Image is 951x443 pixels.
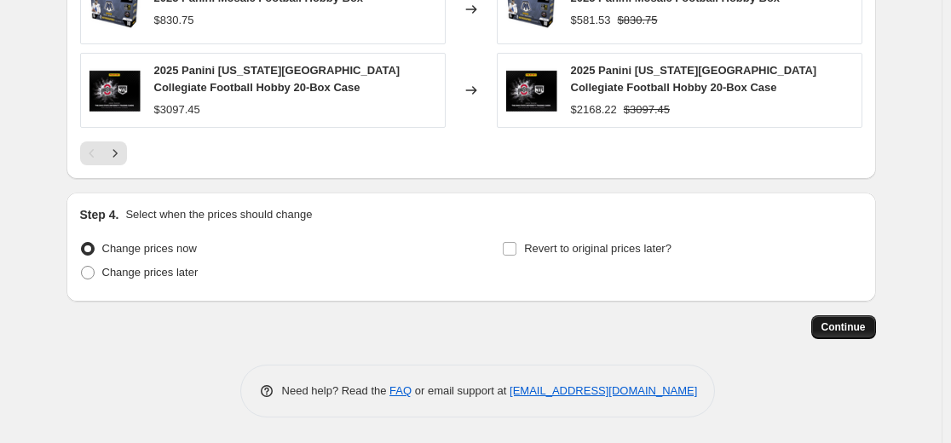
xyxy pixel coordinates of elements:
a: [EMAIL_ADDRESS][DOMAIN_NAME] [510,384,697,397]
div: $3097.45 [154,101,200,118]
span: Need help? Read the [282,384,390,397]
button: Continue [811,315,876,339]
span: Change prices later [102,266,199,279]
span: 2025 Panini [US_STATE][GEOGRAPHIC_DATA] Collegiate Football Hobby 20-Box Case [154,64,401,94]
p: Select when the prices should change [125,206,312,223]
div: $830.75 [154,12,194,29]
button: Next [103,141,127,165]
span: 2025 Panini [US_STATE][GEOGRAPHIC_DATA] Collegiate Football Hobby 20-Box Case [571,64,817,94]
div: $581.53 [571,12,611,29]
strike: $830.75 [618,12,658,29]
span: or email support at [412,384,510,397]
h2: Step 4. [80,206,119,223]
span: Change prices now [102,242,197,255]
a: FAQ [389,384,412,397]
nav: Pagination [80,141,127,165]
img: 2025PaniniOhioStateUniversityCollegiateFootballHobbyBox1_136aa75b-bf20-4045-ab28-84f4b0975e85_80x... [506,65,557,116]
div: $2168.22 [571,101,617,118]
span: Revert to original prices later? [524,242,671,255]
span: Continue [821,320,866,334]
strike: $3097.45 [624,101,670,118]
img: 2025PaniniOhioStateUniversityCollegiateFootballHobbyBox1_136aa75b-bf20-4045-ab28-84f4b0975e85_80x... [89,65,141,116]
